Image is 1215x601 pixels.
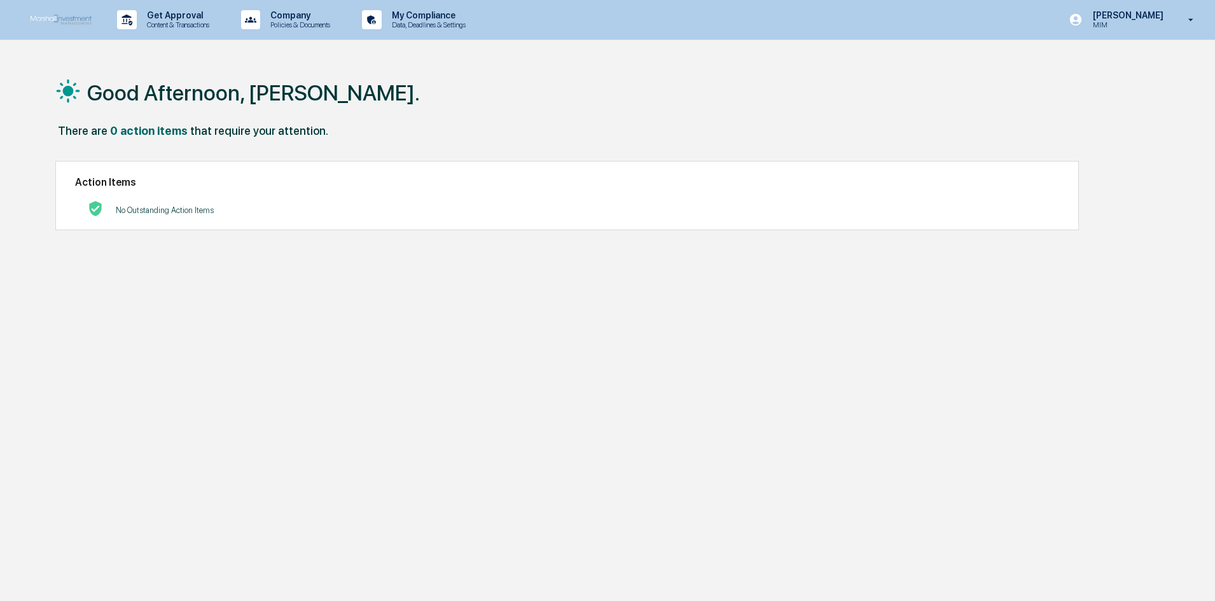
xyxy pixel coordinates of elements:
[31,15,92,25] img: logo
[260,20,337,29] p: Policies & Documents
[110,124,188,137] div: 0 action items
[260,10,337,20] p: Company
[88,201,103,216] img: No Actions logo
[116,205,214,215] p: No Outstanding Action Items
[137,20,216,29] p: Content & Transactions
[137,10,216,20] p: Get Approval
[58,124,108,137] div: There are
[1083,20,1170,29] p: MIM
[1083,10,1170,20] p: [PERSON_NAME]
[75,176,1059,188] h2: Action Items
[87,80,420,106] h1: Good Afternoon, [PERSON_NAME].
[382,10,472,20] p: My Compliance
[190,124,328,137] div: that require your attention.
[382,20,472,29] p: Data, Deadlines & Settings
